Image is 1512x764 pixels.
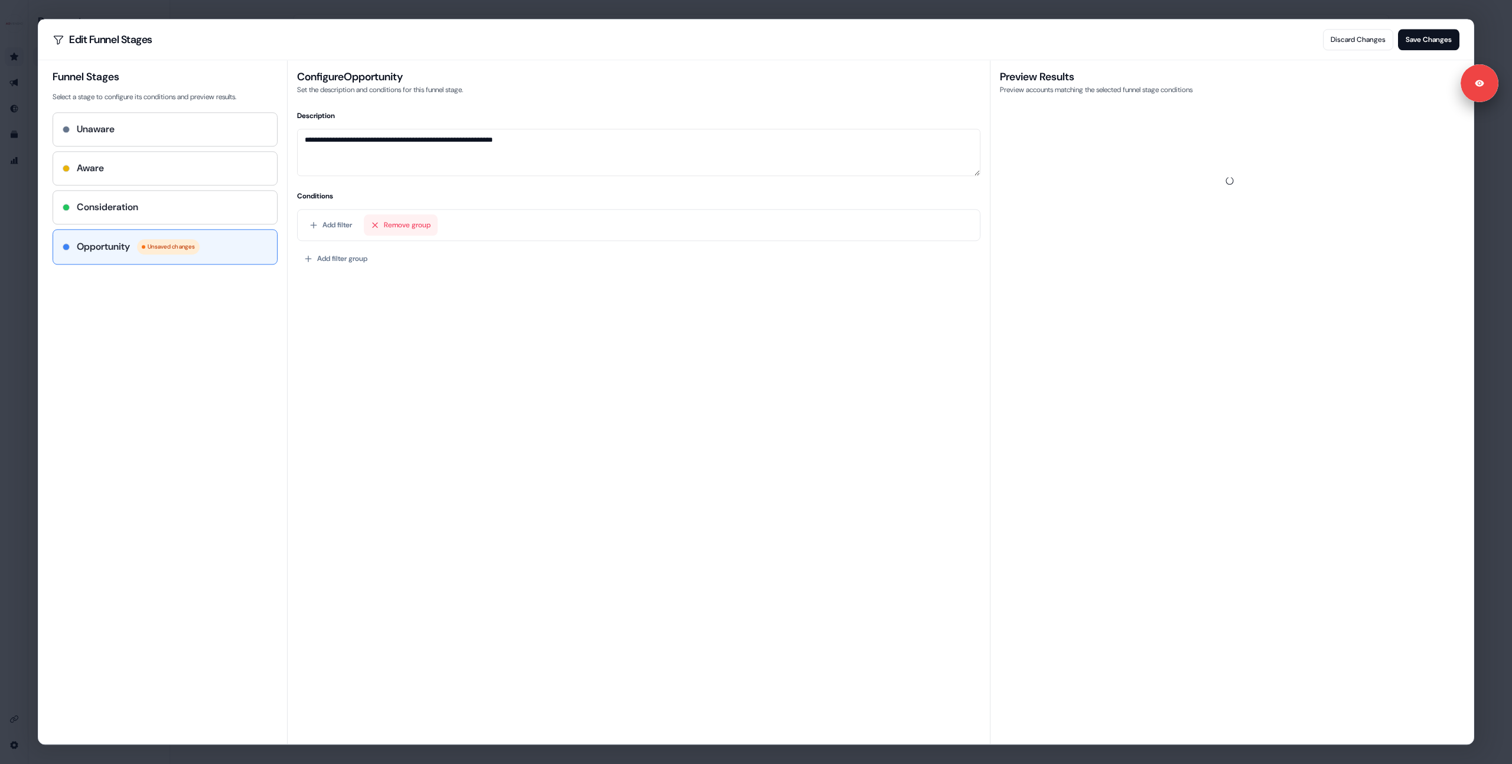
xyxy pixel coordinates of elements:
[1000,70,1459,84] h3: Preview Results
[77,240,130,254] h4: Opportunity
[77,122,115,136] h4: Unaware
[53,34,152,45] h2: Edit Funnel Stages
[53,70,278,84] h3: Funnel Stages
[1323,29,1393,50] button: Discard Changes
[297,248,374,269] button: Add filter group
[297,110,980,122] h4: Description
[297,70,980,84] h3: Configure Opportunity
[77,161,104,175] h4: Aware
[1000,84,1459,96] p: Preview accounts matching the selected funnel stage conditions
[53,91,278,103] p: Select a stage to configure its conditions and preview results.
[364,214,438,236] button: Remove group
[297,190,980,202] h4: Conditions
[148,241,195,252] span: Unsaved changes
[297,84,980,96] p: Set the description and conditions for this funnel stage.
[1398,29,1459,50] button: Save Changes
[77,200,138,214] h4: Consideration
[302,214,359,236] button: Add filter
